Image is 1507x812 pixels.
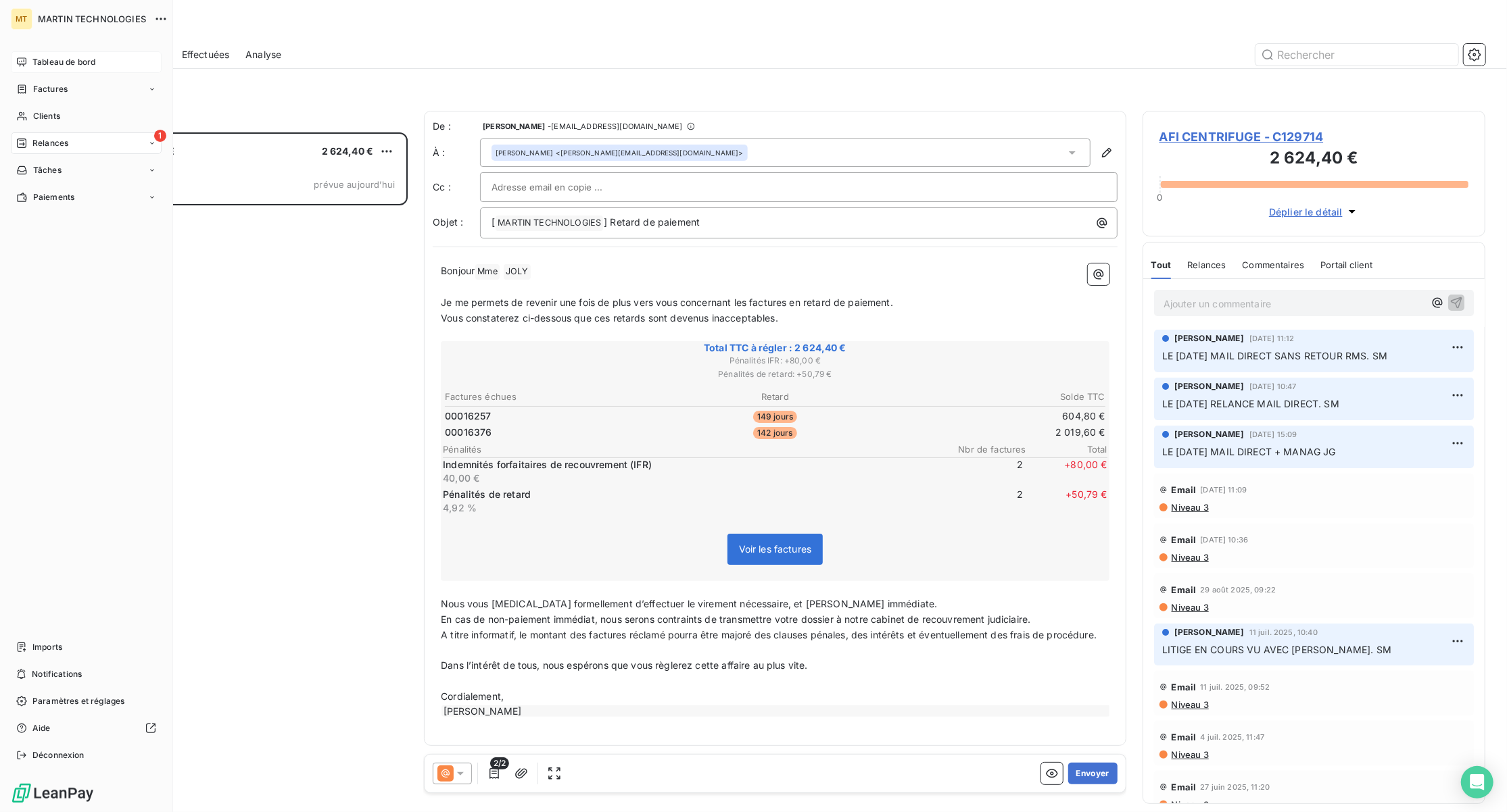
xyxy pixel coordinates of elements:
td: 2 019,60 € [886,425,1106,440]
span: LE [DATE] RELANCE MAIL DIRECT. SM [1162,398,1339,409]
button: Envoyer [1068,763,1118,784]
span: 0 [1157,192,1163,203]
span: 00016376 [445,426,492,439]
span: Pénalités IFR : + 80,00 € [443,355,1107,367]
span: [DATE] 15:09 [1249,430,1297,438]
span: Commentaires [1243,259,1305,270]
span: Niveau 3 [1170,552,1209,563]
span: Tableau de bord [32,56,95,68]
span: 11 juil. 2025, 09:52 [1201,683,1270,691]
div: MT [11,8,32,30]
input: Adresse email en copie ... [492,177,637,197]
span: Notifications [32,668,82,680]
span: Niveau 3 [1170,502,1209,513]
span: 2 624,40 € [322,145,374,157]
span: Bonjour [441,265,475,276]
span: 00016257 [445,409,491,423]
span: 142 jours [753,427,796,439]
a: Aide [11,717,162,739]
span: LE [DATE] MAIL DIRECT + MANAG JG [1162,446,1336,457]
span: Relances [1187,259,1226,270]
span: 2 [942,458,1024,485]
p: Indemnités forfaitaires de recouvrement (IFR) [443,458,940,472]
span: 11 juil. 2025, 10:40 [1249,628,1318,636]
span: Pénalités [443,444,945,455]
span: Nous vous [MEDICAL_DATA] formellement d’effectuer le virement nécessaire, et [PERSON_NAME] immédi... [441,598,937,609]
span: Niveau 3 [1170,799,1209,810]
span: Effectuées [182,48,230,61]
span: Mme [475,264,499,280]
span: [ [492,216,495,228]
span: Imports [32,641,62,653]
span: LITIGE EN COURS VU AVEC [PERSON_NAME]. SM [1162,644,1391,655]
span: Cordialement, [441,690,504,702]
button: Déplier le détail [1265,204,1363,220]
span: Dans l’intérêt de tous, nous espérons que vous règlerez cette affaire au plus vite. [441,659,807,671]
label: Cc : [433,180,480,194]
label: À : [433,146,480,159]
th: Solde TTC [886,390,1106,404]
span: + 80,00 € [1026,458,1107,485]
span: [PERSON_NAME] [1174,380,1244,392]
span: Tâches [33,164,62,176]
span: [DATE] 10:36 [1201,536,1249,544]
span: 29 août 2025, 09:22 [1201,586,1276,594]
span: Niveau 3 [1170,699,1209,710]
span: [PERSON_NAME] [483,122,545,130]
span: Clients [33,110,60,122]
span: Analyse [245,48,281,61]
div: Open Intercom Messenger [1461,766,1493,798]
span: [PERSON_NAME] [1174,332,1244,345]
span: JOLY [504,264,531,280]
span: Email [1172,584,1197,595]
span: Voir les factures [739,543,812,555]
div: <[PERSON_NAME][EMAIL_ADDRESS][DOMAIN_NAME]> [496,148,743,157]
img: Logo LeanPay [11,782,95,804]
th: Factures échues [444,390,664,404]
span: Niveau 3 [1170,749,1209,760]
span: Paramètres et réglages [32,695,124,707]
span: 2 [942,488,1024,515]
span: Déconnexion [32,749,85,761]
span: Déplier le détail [1269,205,1343,219]
span: Portail client [1320,259,1372,270]
span: Email [1172,534,1197,545]
span: [PERSON_NAME] [1174,428,1244,440]
span: Email [1172,782,1197,792]
span: ] Retard de paiement [604,216,700,228]
span: LE [DATE] MAIL DIRECT SANS RETOUR RMS. SM [1162,350,1387,361]
span: [DATE] 11:09 [1201,486,1247,494]
span: MARTIN TECHNOLOGIES [496,215,603,231]
span: 2/2 [490,757,509,769]
span: - [EMAIL_ADDRESS][DOMAIN_NAME] [548,122,682,130]
span: Nbr de factures [945,444,1026,455]
span: 149 jours [753,411,797,423]
th: Retard [665,390,885,404]
span: MARTIN TECHNOLOGIES [38,14,146,24]
span: Vous constaterez ci-dessous que ces retards sont devenus inacceptables. [441,312,778,324]
span: Niveau 3 [1170,602,1209,613]
span: Email [1172,484,1197,495]
span: Aide [32,722,51,734]
span: 27 juin 2025, 11:20 [1201,783,1270,791]
span: Je me permets de revenir une fois de plus vers vous concernant les factures en retard de paiement. [441,297,893,308]
span: Paiements [33,191,74,203]
span: En cas de non-paiement immédiat, nous serons contraints de transmettre votre dossier à notre cabi... [441,613,1030,625]
span: 1 [154,130,166,142]
span: De : [433,120,480,133]
span: [PERSON_NAME] [496,148,553,157]
span: Relances [32,137,68,149]
span: Total [1026,444,1107,455]
h3: 2 624,40 € [1159,146,1468,173]
span: Email [1172,732,1197,742]
span: Objet : [433,216,463,228]
span: 4 juil. 2025, 11:47 [1201,733,1265,741]
span: prévue aujourd’hui [314,179,395,190]
span: [DATE] 10:47 [1249,382,1297,390]
span: AFI CENTRIFUGE - C129714 [1159,128,1468,146]
span: A titre informatif, le montant des factures réclamé pourra être majoré des clauses pénales, des i... [441,629,1097,640]
input: Rechercher [1255,44,1458,66]
span: Total TTC à régler : 2 624,40 € [443,341,1107,355]
p: 40,00 € [443,472,940,485]
span: Factures [33,83,68,95]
